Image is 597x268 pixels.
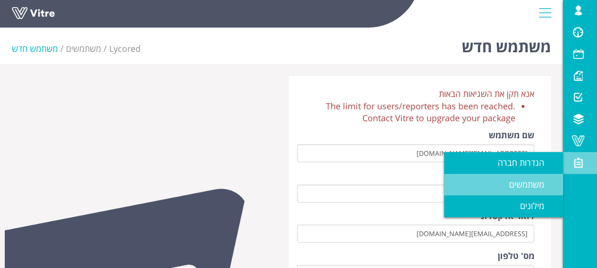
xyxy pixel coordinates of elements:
[439,88,534,99] span: אנא תקן את השגיאות הבאות
[498,157,556,168] span: הגדרות חברה
[462,24,551,64] h1: משתמש חדש
[509,179,556,190] span: משתמשים
[444,152,563,174] a: הגדרות חברה
[66,43,101,54] a: משתמשים
[498,250,534,262] label: מס' טלפון
[489,129,534,142] label: שם משתמש
[520,200,556,211] span: מילונים
[444,195,563,217] a: מילונים
[297,100,516,124] li: The limit for users/reporters has been reached. Contact Vitre to upgrade your package
[109,43,141,54] span: 183
[12,43,66,55] li: משתמש חדש
[444,174,563,196] a: משתמשים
